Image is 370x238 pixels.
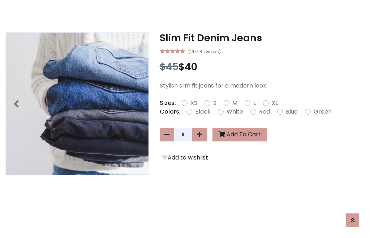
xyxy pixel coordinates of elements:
label: M [232,99,237,107]
h3: $ [160,61,365,73]
span: 40 [185,60,197,73]
h3: Slim Fit Denim Jeans [160,32,365,44]
p: Colors: [160,107,181,116]
p: Sizes: [160,99,176,107]
small: (267 Reviews) [188,47,221,55]
label: Blue [286,107,298,116]
button: Add to wishlist [160,153,210,162]
label: White [227,107,243,116]
label: Red [259,107,270,116]
label: Green [314,107,332,116]
span: $45 [160,60,178,73]
p: Stylish slim fit jeans for a modern look. [160,81,365,90]
label: Black [195,107,211,116]
label: XL [272,99,278,107]
label: L [253,99,256,107]
label: XS [190,99,197,107]
button: Add To Cart [212,128,267,141]
img: Image [6,33,149,175]
label: S [213,99,216,107]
